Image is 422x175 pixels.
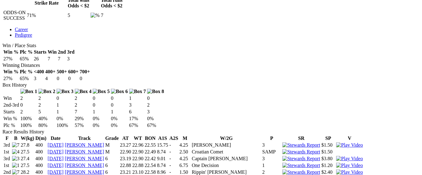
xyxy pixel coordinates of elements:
td: 6.75 [179,162,191,169]
td: $3.80 [321,156,335,162]
td: 1st [3,162,11,169]
td: 57% [74,122,92,128]
td: 0 [111,102,128,108]
td: SAMP [262,149,281,155]
td: 1 [56,109,74,115]
img: Stewards Report [282,163,320,168]
td: - [169,142,178,148]
td: 9.01 [157,156,168,162]
div: Box History [2,82,414,88]
img: Box 7 [129,89,146,94]
a: [PERSON_NAME] [65,156,104,161]
img: Play Video [336,163,363,168]
td: 2nd-3rd [3,102,19,108]
td: 22.88 [132,162,144,169]
td: 400 [35,156,47,162]
img: Box 2 [38,89,55,94]
a: View replay [336,169,363,175]
td: 0 [57,75,67,82]
td: 22.96 [132,142,144,148]
th: Win % [3,69,19,75]
td: 0 [79,75,90,82]
td: 6 [105,162,119,169]
td: One Decision [192,162,261,169]
td: 3 [129,102,146,108]
td: 100% [20,122,38,128]
div: Race Results History [2,129,414,135]
td: 1 [262,162,281,169]
th: M [179,135,191,141]
img: Stewards Report [282,156,320,161]
td: 27.5 [20,149,35,155]
th: D(m) [35,135,47,141]
th: <400 [33,69,44,75]
td: 27.5 [20,162,35,169]
td: 2 [20,95,38,101]
td: M [105,142,119,148]
th: 500+ [57,69,67,75]
td: 65% [19,75,33,82]
a: View replay [336,142,363,148]
th: B [12,135,20,141]
img: Box 5 [93,89,110,94]
th: Plc % [19,69,33,75]
th: 700+ [79,69,90,75]
img: 1 [12,163,19,168]
td: 5 [67,10,90,21]
th: Grade [105,135,119,141]
img: Stewards Report [282,169,320,175]
th: Starts [33,49,47,55]
th: W/2G [192,135,261,141]
a: [PERSON_NAME] [65,169,104,175]
td: 6 [129,109,146,115]
td: 23.27 [120,142,131,148]
img: Stewards Report [282,142,320,148]
img: 7 [12,169,19,175]
td: 22.88 [120,162,131,169]
td: Croatian Comet [192,149,261,155]
a: [PERSON_NAME] [65,142,104,148]
th: P [262,135,281,141]
th: F [3,135,11,141]
img: Box 3 [57,89,74,94]
td: 0% [111,116,128,122]
a: [PERSON_NAME] [65,149,104,154]
td: 0% [56,116,74,122]
td: 2 [38,102,56,108]
td: 4.25 [179,142,191,148]
td: 2 [147,102,164,108]
img: Box 6 [111,89,128,94]
td: Captain [PERSON_NAME] [192,156,261,162]
td: 8.74 [157,149,168,155]
img: Play Video [336,142,363,148]
td: 4.25 [179,156,191,162]
td: $1.50 [321,149,335,155]
th: V [336,135,363,141]
td: 0% [111,122,128,128]
img: Box 8 [147,89,164,94]
img: 3 [12,156,19,161]
img: % [91,13,99,18]
td: 100% [56,122,74,128]
td: 27.8 [20,142,35,148]
td: $1.50 [321,142,335,148]
a: View replay [336,163,363,168]
td: - [169,156,178,162]
img: 7 [12,142,19,148]
th: SP [321,135,335,141]
td: 22.55 [144,142,156,148]
td: ODDS-ON SUCCESS [3,10,26,21]
a: [DATE] [48,156,64,161]
td: 1 [111,109,128,115]
th: Win % [3,49,19,55]
td: 4 [45,75,56,82]
td: 27% [3,56,19,62]
td: [PERSON_NAME] [192,142,261,148]
td: 80% [38,122,56,128]
th: AT [120,135,131,141]
td: - [169,149,178,155]
th: BON [144,135,156,141]
td: 1st [3,149,11,155]
td: 40% [38,116,56,122]
img: Play Video [336,169,363,175]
